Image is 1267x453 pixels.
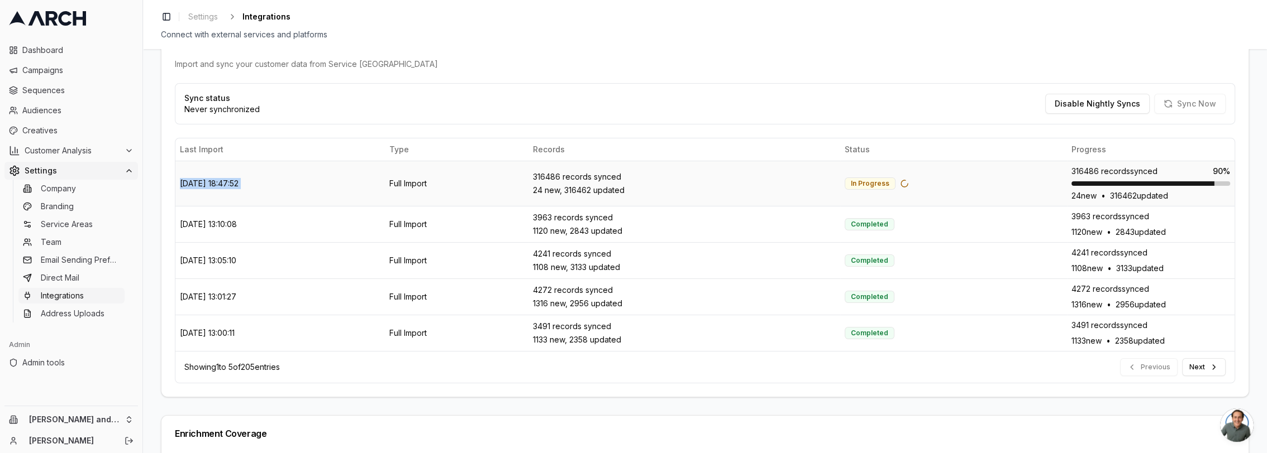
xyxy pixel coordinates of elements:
div: Enrichment Coverage [175,429,1235,438]
th: Type [385,138,528,161]
span: Admin tools [22,357,134,368]
div: Import and sync your customer data from Service [GEOGRAPHIC_DATA] [175,59,1235,70]
div: Completed [845,291,894,303]
span: Service Areas [41,219,93,230]
span: • [1107,263,1112,274]
div: 4241 records synced [533,248,836,259]
span: 316462 updated [1110,190,1168,201]
span: 2358 updated [1115,335,1165,346]
span: 3963 records synced [1071,211,1149,222]
span: 1120 new [1071,226,1102,238]
div: 4272 records synced [533,285,836,296]
a: Settings [184,9,222,25]
span: • [1101,190,1106,201]
div: 24 new, 316462 updated [533,185,836,196]
a: [PERSON_NAME] [29,435,112,446]
div: Connect with external services and platforms [161,29,1249,40]
span: Campaigns [22,65,134,76]
span: 4272 records synced [1071,283,1149,295]
button: Customer Analysis [4,142,138,160]
th: Progress [1067,138,1235,161]
a: Branding [18,199,125,214]
a: Company [18,181,125,196]
button: Next [1182,358,1226,376]
a: Sequences [4,81,138,99]
span: Sequences [22,85,134,96]
td: [DATE] 13:01:27 [175,278,385,315]
span: 1133 new [1071,335,1102,346]
div: 3963 records synced [533,212,836,223]
span: Integrations [41,290,84,301]
span: 4241 records synced [1071,247,1147,258]
span: Dashboard [22,45,134,56]
td: [DATE] 13:00:11 [175,315,385,351]
a: Direct Mail [18,270,125,286]
a: Audiences [4,102,138,119]
span: Company [41,183,76,194]
div: 1108 new, 3133 updated [533,262,836,273]
td: Full Import [385,278,528,315]
th: Last Import [175,138,385,161]
nav: breadcrumb [184,9,290,25]
div: Open chat [1220,408,1254,442]
span: Direct Mail [41,272,79,283]
button: [PERSON_NAME] and Sons [4,411,138,428]
span: • [1106,335,1111,346]
span: • [1107,226,1111,238]
td: Full Import [385,315,528,351]
span: 3133 updated [1116,263,1164,274]
span: 2956 updated [1116,299,1166,310]
p: Sync status [184,93,260,104]
button: Log out [121,433,137,449]
span: Email Sending Preferences [41,254,120,266]
a: Campaigns [4,61,138,79]
td: Full Import [385,161,528,206]
div: 1120 new, 2843 updated [533,225,836,237]
a: Team [18,234,125,250]
span: 3491 records synced [1071,320,1147,331]
span: 2843 updated [1116,226,1166,238]
span: Address Uploads [41,308,104,319]
th: Records [528,138,840,161]
div: Admin [4,336,138,354]
td: [DATE] 13:10:08 [175,206,385,242]
div: Completed [845,327,894,339]
td: Full Import [385,206,528,242]
th: Status [840,138,1067,161]
span: Settings [25,165,120,176]
button: Settings [4,162,138,180]
td: Full Import [385,242,528,278]
button: Disable Nightly Syncs [1045,94,1150,114]
a: Address Uploads [18,306,125,321]
span: 24 new [1071,190,1097,201]
div: Completed [845,254,894,267]
div: 1133 new, 2358 updated [533,334,836,345]
a: Creatives [4,122,138,139]
td: [DATE] 13:05:10 [175,242,385,278]
span: [PERSON_NAME] and Sons [29,415,120,425]
div: 1316 new, 2956 updated [533,298,836,309]
span: Audiences [22,105,134,116]
span: Customer Analysis [25,145,120,156]
span: 1108 new [1071,263,1103,274]
span: • [1107,299,1111,310]
a: Service Areas [18,216,125,232]
div: In Progress [845,177,896,190]
span: 316486 records synced [1071,166,1158,177]
a: Dashboard [4,41,138,59]
span: Branding [41,201,74,212]
a: Admin tools [4,354,138,372]
span: Creatives [22,125,134,136]
div: 316486 records synced [533,171,836,182]
div: Completed [845,218,894,230]
span: 90 % [1213,166,1230,177]
td: [DATE] 18:47:52 [175,161,385,206]
span: 1316 new [1071,299,1102,310]
span: Settings [188,11,218,22]
div: Showing 1 to 5 of 205 entries [184,362,280,373]
a: Integrations [18,288,125,303]
span: Integrations [242,11,290,22]
span: Team [41,237,61,248]
p: Never synchronized [184,104,260,115]
div: 3491 records synced [533,321,836,332]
